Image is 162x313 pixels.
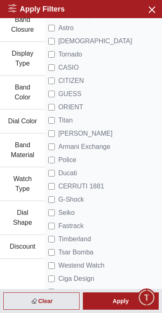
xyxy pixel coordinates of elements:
span: Armani Exchange [58,142,110,152]
input: CERRUTI 1881 [48,183,55,190]
span: Titan [58,115,73,125]
input: CITIZEN [48,78,55,84]
div: Clear [3,292,80,310]
div: Chat Widget [138,289,156,307]
span: CERRUTI 1881 [58,181,104,191]
input: Fastrack [48,223,55,229]
span: Westend Watch [58,261,104,271]
input: [PERSON_NAME] [48,130,55,137]
input: [MEDICAL_DATA] [48,289,55,295]
span: CASIO [58,63,79,73]
input: Armani Exchange [48,144,55,150]
input: Police [48,157,55,163]
span: CITIZEN [58,76,84,86]
input: Ducati [48,170,55,177]
input: Titan [48,117,55,124]
input: Tornado [48,51,55,58]
span: GUESS [58,89,81,99]
input: Timberland [48,236,55,242]
span: Police [58,155,76,165]
div: Apply [83,292,159,310]
span: Astro [58,23,73,33]
span: Tsar Bomba [58,247,93,257]
h2: Apply Filters [8,3,65,15]
input: G-Shock [48,196,55,203]
input: ORIENT [48,104,55,111]
span: Seiko [58,208,75,218]
span: Tornado [58,49,82,59]
input: Astro [48,25,55,31]
input: Ciga Design [48,275,55,282]
span: Fastrack [58,221,83,231]
span: G-Shock [58,195,84,205]
input: Seiko [48,209,55,216]
span: [PERSON_NAME] [58,129,113,139]
span: ORIENT [58,102,83,112]
input: Tsar Bomba [48,249,55,256]
input: [DEMOGRAPHIC_DATA] [48,38,55,45]
input: CASIO [48,64,55,71]
input: Westend Watch [48,262,55,269]
span: [DEMOGRAPHIC_DATA] [58,36,132,46]
span: Ciga Design [58,274,94,284]
span: Timberland [58,234,91,244]
span: [MEDICAL_DATA] [58,287,111,297]
span: Ducati [58,168,77,178]
input: GUESS [48,91,55,97]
